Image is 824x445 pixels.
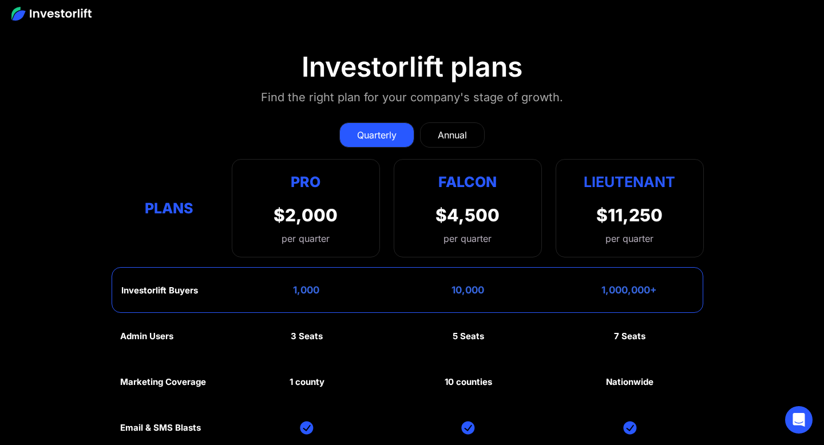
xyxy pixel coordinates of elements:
div: Admin Users [120,331,173,341]
div: Marketing Coverage [120,377,206,387]
div: Nationwide [606,377,653,387]
div: 5 Seats [453,331,484,341]
strong: Lieutenant [584,173,675,190]
div: 1,000,000+ [601,284,657,296]
div: per quarter [443,232,492,245]
div: 3 Seats [291,331,323,341]
div: Quarterly [357,128,397,142]
div: 1 county [290,377,324,387]
div: Falcon [438,171,497,193]
div: Find the right plan for your company's stage of growth. [261,88,563,106]
div: per quarter [605,232,653,245]
div: Investorlift Buyers [121,285,198,296]
div: Open Intercom Messenger [785,406,813,434]
div: Annual [438,128,467,142]
div: $2,000 [274,205,338,225]
div: Pro [274,171,338,193]
div: Email & SMS Blasts [120,423,201,433]
div: 7 Seats [614,331,645,341]
div: per quarter [274,232,338,245]
div: $4,500 [435,205,500,225]
div: Investorlift plans [302,50,522,84]
div: Plans [120,197,218,219]
div: 1,000 [293,284,319,296]
div: 10 counties [445,377,492,387]
div: $11,250 [596,205,663,225]
div: 10,000 [451,284,484,296]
